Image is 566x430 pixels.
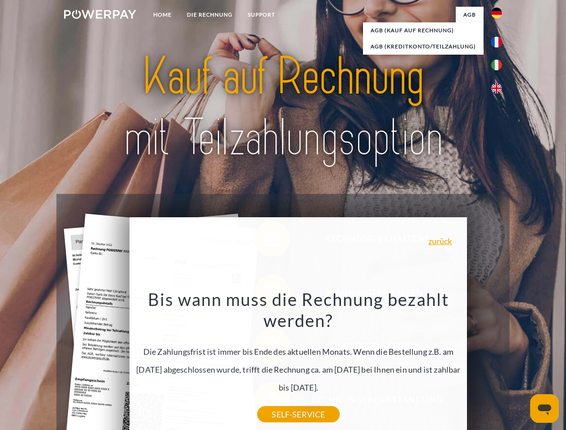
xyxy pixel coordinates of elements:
a: Home [146,7,179,23]
a: SELF-SERVICE [257,406,339,422]
iframe: Schaltfläche zum Öffnen des Messaging-Fensters [530,394,559,423]
img: en [491,83,502,94]
a: DIE RECHNUNG [179,7,240,23]
a: AGB (Kreditkonto/Teilzahlung) [363,39,484,55]
a: AGB (Kauf auf Rechnung) [363,22,484,39]
img: logo-powerpay-white.svg [64,10,136,19]
a: agb [456,7,484,23]
div: Die Zahlungsfrist ist immer bis Ende des aktuellen Monats. Wenn die Bestellung z.B. am [DATE] abg... [135,288,462,414]
img: fr [491,37,502,47]
a: SUPPORT [240,7,283,23]
a: zurück [428,237,452,245]
h3: Bis wann muss die Rechnung bezahlt werden? [135,288,462,331]
img: title-powerpay_de.svg [86,43,480,172]
img: it [491,60,502,70]
img: de [491,8,502,18]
